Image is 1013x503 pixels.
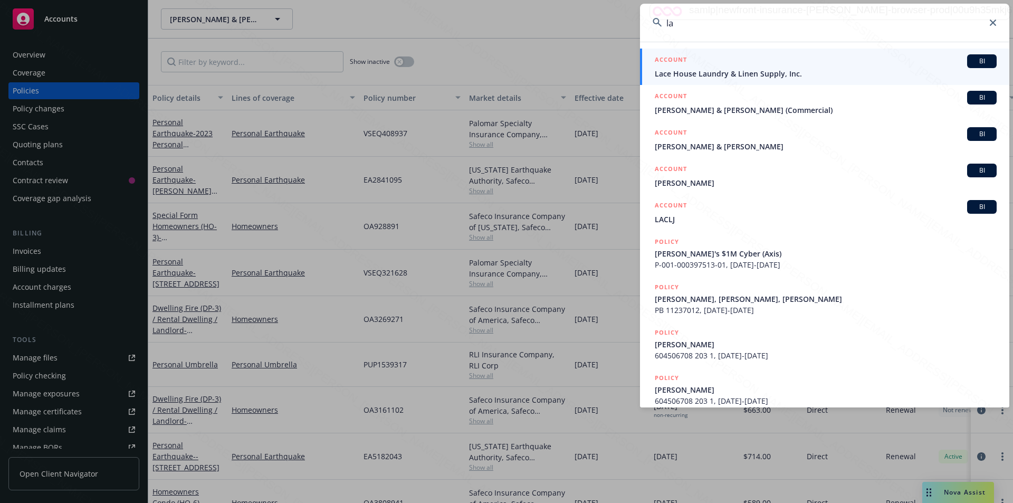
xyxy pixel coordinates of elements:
[971,166,992,175] span: BI
[655,54,687,67] h5: ACCOUNT
[655,68,997,79] span: Lace House Laundry & Linen Supply, Inc.
[971,93,992,102] span: BI
[655,177,997,188] span: [PERSON_NAME]
[655,164,687,176] h5: ACCOUNT
[655,91,687,103] h5: ACCOUNT
[655,282,679,292] h5: POLICY
[640,85,1009,121] a: ACCOUNTBI[PERSON_NAME] & [PERSON_NAME] (Commercial)
[655,214,997,225] span: LACLJ
[655,384,997,395] span: [PERSON_NAME]
[640,158,1009,194] a: ACCOUNTBI[PERSON_NAME]
[640,49,1009,85] a: ACCOUNTBILace House Laundry & Linen Supply, Inc.
[640,321,1009,367] a: POLICY[PERSON_NAME]604506708 203 1, [DATE]-[DATE]
[655,373,679,383] h5: POLICY
[655,293,997,305] span: [PERSON_NAME], [PERSON_NAME], [PERSON_NAME]
[655,305,997,316] span: PB 11237012, [DATE]-[DATE]
[655,395,997,406] span: 604506708 203 1, [DATE]-[DATE]
[655,339,997,350] span: [PERSON_NAME]
[655,105,997,116] span: [PERSON_NAME] & [PERSON_NAME] (Commercial)
[640,276,1009,321] a: POLICY[PERSON_NAME], [PERSON_NAME], [PERSON_NAME]PB 11237012, [DATE]-[DATE]
[640,121,1009,158] a: ACCOUNTBI[PERSON_NAME] & [PERSON_NAME]
[971,202,992,212] span: BI
[971,56,992,66] span: BI
[655,248,997,259] span: [PERSON_NAME]'s $1M Cyber (Axis)
[655,327,679,338] h5: POLICY
[655,141,997,152] span: [PERSON_NAME] & [PERSON_NAME]
[640,194,1009,231] a: ACCOUNTBILACLJ
[655,259,997,270] span: P-001-000397513-01, [DATE]-[DATE]
[640,231,1009,276] a: POLICY[PERSON_NAME]'s $1M Cyber (Axis)P-001-000397513-01, [DATE]-[DATE]
[640,4,1009,42] input: Search...
[655,127,687,140] h5: ACCOUNT
[655,350,997,361] span: 604506708 203 1, [DATE]-[DATE]
[971,129,992,139] span: BI
[640,367,1009,412] a: POLICY[PERSON_NAME]604506708 203 1, [DATE]-[DATE]
[655,236,679,247] h5: POLICY
[655,200,687,213] h5: ACCOUNT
